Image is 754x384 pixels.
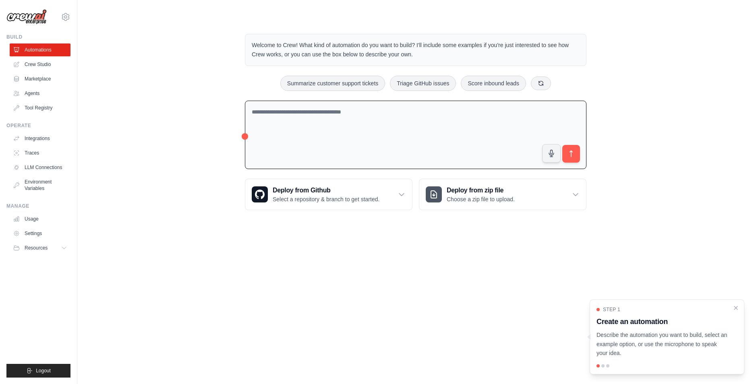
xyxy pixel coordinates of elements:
a: Usage [10,213,70,225]
button: Resources [10,242,70,254]
h3: Create an automation [597,316,728,327]
h3: Deploy from Github [273,186,379,195]
div: Manage [6,203,70,209]
div: Operate [6,122,70,129]
p: Welcome to Crew! What kind of automation do you want to build? I'll include some examples if you'... [252,41,580,59]
a: Integrations [10,132,70,145]
p: Choose a zip file to upload. [447,195,515,203]
a: Crew Studio [10,58,70,71]
img: Logo [6,9,47,25]
button: Logout [6,364,70,378]
span: Logout [36,367,51,374]
button: Close walkthrough [733,305,739,311]
a: Marketplace [10,72,70,85]
span: Step 1 [603,306,620,313]
div: Build [6,34,70,40]
button: Triage GitHub issues [390,76,456,91]
a: Automations [10,43,70,56]
button: Score inbound leads [461,76,526,91]
span: Resources [25,245,48,251]
a: Traces [10,147,70,159]
a: Environment Variables [10,175,70,195]
p: Select a repository & branch to get started. [273,195,379,203]
a: Agents [10,87,70,100]
button: Summarize customer support tickets [280,76,385,91]
h3: Deploy from zip file [447,186,515,195]
a: Settings [10,227,70,240]
p: Describe the automation you want to build, select an example option, or use the microphone to spe... [597,330,728,358]
a: LLM Connections [10,161,70,174]
a: Tool Registry [10,101,70,114]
